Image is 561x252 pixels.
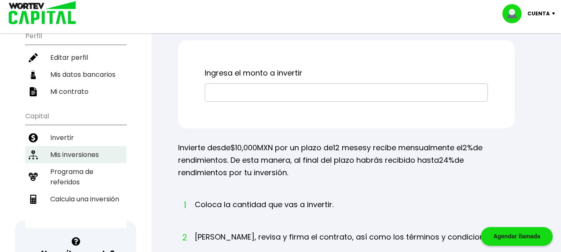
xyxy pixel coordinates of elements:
[29,53,38,62] img: editar-icon.952d3147.svg
[25,66,126,83] a: Mis datos bancarios
[29,150,38,159] img: inversiones-icon.6695dc30.svg
[481,227,553,246] div: Agendar llamada
[182,199,186,211] span: 1
[25,163,126,191] a: Programa de referidos
[25,129,126,146] a: Invertir
[25,107,126,228] ul: Capital
[333,142,367,153] span: 12 meses
[182,231,186,244] span: 2
[205,67,488,79] p: Ingresa el monto a invertir
[195,199,333,226] li: Coloca la cantidad que vas a invertir.
[29,195,38,204] img: calculadora-icon.17d418c4.svg
[25,49,126,66] a: Editar perfil
[25,27,126,100] ul: Perfil
[25,83,126,100] a: Mi contrato
[463,142,473,153] span: 2%
[29,70,38,79] img: datos-icon.10cf9172.svg
[29,133,38,142] img: invertir-icon.b3b967d7.svg
[178,142,514,179] p: Invierte desde MXN por un plazo de y recibe mensualmente el de rendimientos. De esta manera, al f...
[25,146,126,163] a: Mis inversiones
[502,4,527,23] img: profile-image
[29,172,38,181] img: recomiendanos-icon.9b8e9327.svg
[550,12,561,15] img: icon-down
[25,191,126,208] a: Calcula una inversión
[29,87,38,96] img: contrato-icon.f2db500c.svg
[230,142,257,153] span: $10,000
[439,155,454,165] span: 24%
[527,7,550,20] p: Cuenta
